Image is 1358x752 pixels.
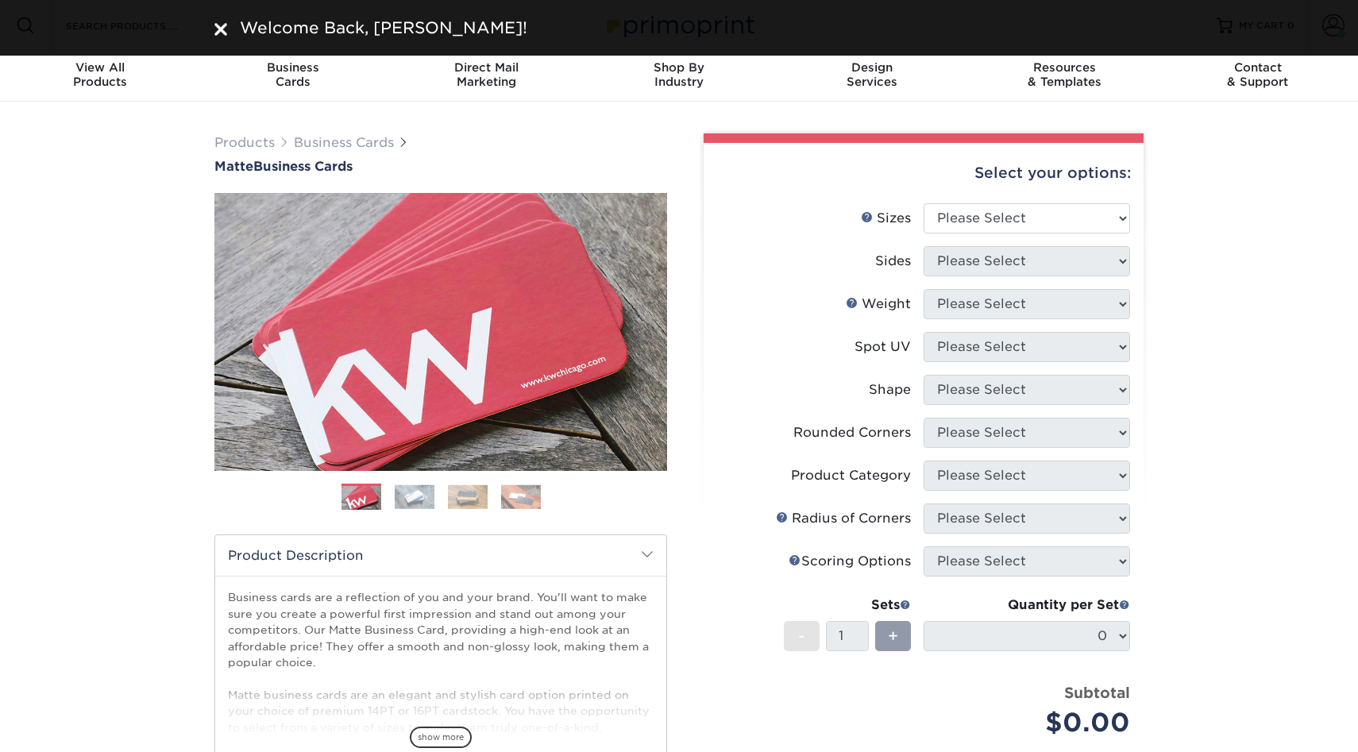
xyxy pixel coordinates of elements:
span: Shop By [583,60,776,75]
h2: Product Description [215,535,666,576]
a: Resources& Templates [968,51,1161,102]
span: Resources [968,60,1161,75]
span: Matte [214,159,253,174]
div: Quantity per Set [924,596,1130,615]
a: DesignServices [775,51,968,102]
span: View All [4,60,197,75]
span: Design [775,60,968,75]
div: Cards [197,60,390,89]
div: Services [775,60,968,89]
div: Sets [784,596,911,615]
div: Select your options: [716,143,1131,203]
div: Products [4,60,197,89]
img: Matte 01 [214,106,667,558]
span: Business [197,60,390,75]
img: close [214,23,227,36]
div: Weight [846,295,911,314]
div: Rounded Corners [793,423,911,442]
h1: Business Cards [214,159,667,174]
div: Scoring Options [789,552,911,571]
div: Industry [583,60,776,89]
img: Business Cards 02 [395,484,434,509]
div: Sides [875,252,911,271]
div: Sizes [861,209,911,228]
div: Marketing [390,60,583,89]
div: $0.00 [936,704,1130,742]
a: Products [214,135,275,150]
div: & Templates [968,60,1161,89]
a: Contact& Support [1161,51,1354,102]
a: Direct MailMarketing [390,51,583,102]
div: Spot UV [855,337,911,357]
span: Welcome Back, [PERSON_NAME]! [240,18,527,37]
strong: Subtotal [1064,684,1130,701]
a: Shop ByIndustry [583,51,776,102]
a: MatteBusiness Cards [214,159,667,174]
span: show more [410,727,472,748]
div: Product Category [791,466,911,485]
img: Business Cards 01 [341,478,381,518]
div: Radius of Corners [776,509,911,528]
div: Shape [869,380,911,399]
a: Business Cards [294,135,394,150]
img: Business Cards 04 [501,484,541,509]
span: Contact [1161,60,1354,75]
span: Direct Mail [390,60,583,75]
img: Business Cards 03 [448,484,488,509]
div: & Support [1161,60,1354,89]
span: + [888,624,898,648]
a: BusinessCards [197,51,390,102]
span: - [798,624,805,648]
a: View AllProducts [4,51,197,102]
